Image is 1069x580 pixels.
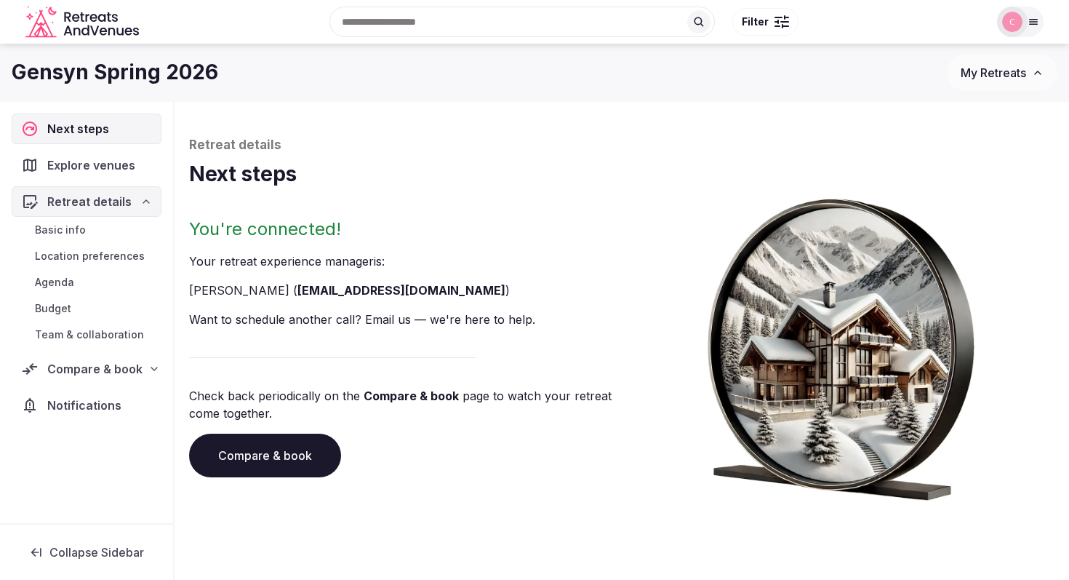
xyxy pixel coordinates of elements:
span: Compare & book [47,360,143,378]
p: Want to schedule another call? Email us — we're here to help. [189,311,616,328]
span: Notifications [47,397,127,414]
p: Your retreat experience manager is : [189,253,616,270]
span: Budget [35,301,71,316]
button: My Retreats [947,55,1057,91]
span: Basic info [35,223,86,237]
h1: Next steps [189,160,1054,188]
a: Visit the homepage [25,6,142,39]
span: Location preferences [35,249,145,263]
span: Collapse Sidebar [49,545,144,560]
a: Basic info [12,220,161,240]
a: Agenda [12,272,161,293]
a: Budget [12,298,161,319]
span: Explore venues [47,156,141,174]
span: My Retreats [961,65,1026,80]
span: Agenda [35,275,74,290]
svg: Retreats and Venues company logo [25,6,142,39]
h1: Gensyn Spring 2026 [12,58,218,87]
p: Check back periodically on the page to watch your retreat come together. [189,387,616,422]
span: Filter [742,15,769,29]
span: Team & collaboration [35,327,144,342]
img: chloe-6695 [1002,12,1022,32]
a: [EMAIL_ADDRESS][DOMAIN_NAME] [297,283,505,298]
button: Collapse Sidebar [12,536,161,568]
a: Team & collaboration [12,325,161,345]
p: Retreat details [189,137,1054,154]
li: [PERSON_NAME] ( ) [189,282,616,299]
a: Next steps [12,114,161,144]
a: Compare & book [364,389,459,403]
span: Next steps [47,120,115,138]
a: Explore venues [12,150,161,180]
button: Filter [732,8,798,36]
a: Compare & book [189,434,341,477]
a: Location preferences [12,246,161,266]
h2: You're connected! [189,218,616,241]
a: Notifications [12,390,161,421]
img: Winter chalet retreat in picture frame [686,188,996,501]
span: Retreat details [47,193,132,210]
